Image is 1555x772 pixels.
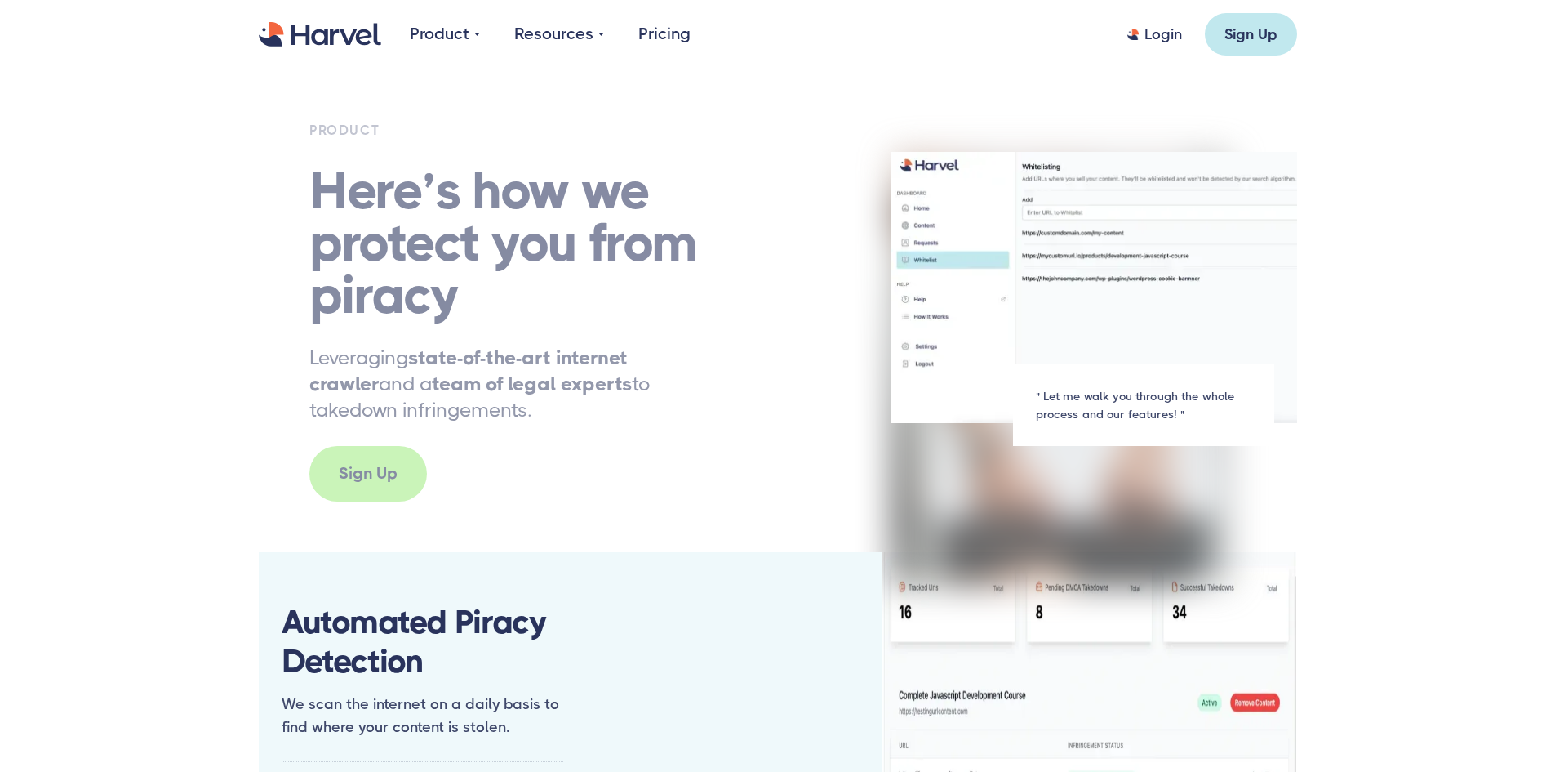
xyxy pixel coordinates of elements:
[514,22,604,47] div: Resources
[410,22,480,47] div: Product
[1036,387,1251,423] div: " Let me walk you through the whole process and our features! "
[282,693,564,739] p: We scan the internet on a daily basis to find where your content is stolen.
[309,165,727,322] h1: Here’s how we protect you from piracy
[309,345,715,423] p: Leveraging and a to takedown infringements.
[309,446,427,502] a: Sign Up
[514,22,593,47] div: Resources
[1144,25,1182,44] div: Login
[638,22,691,47] a: Pricing
[282,603,564,681] h3: Automated Piracy Detection
[1127,25,1182,44] a: Login
[1205,13,1297,56] a: Sign Up
[339,462,398,486] div: Sign Up
[309,119,715,142] h6: PRODUCT
[309,346,628,395] strong: state-of-the-art internet crawler
[432,373,632,395] strong: team of legal experts
[259,22,381,47] a: home
[1224,25,1277,44] div: Sign Up
[410,22,469,47] div: Product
